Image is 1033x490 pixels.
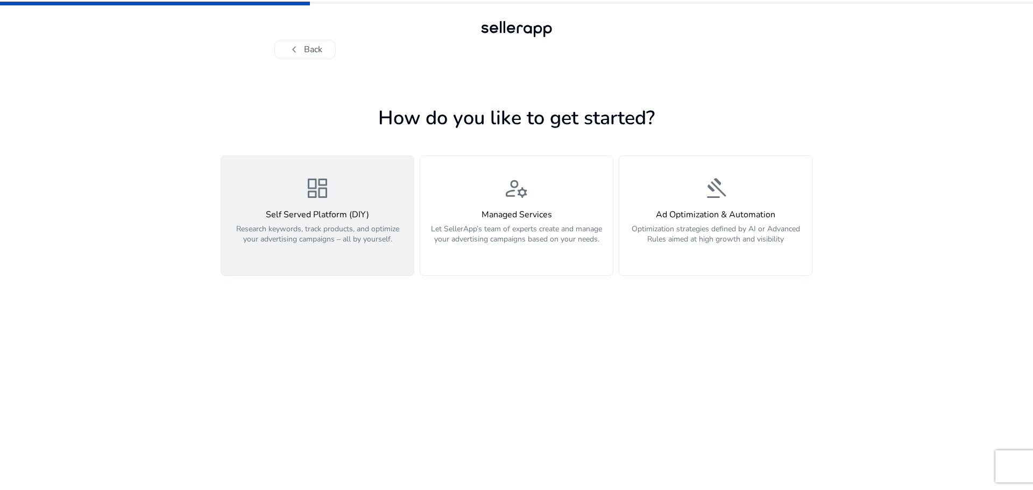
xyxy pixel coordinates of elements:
[703,175,728,201] span: gavel
[626,210,805,220] h4: Ad Optimization & Automation
[228,210,407,220] h4: Self Served Platform (DIY)
[427,210,606,220] h4: Managed Services
[626,224,805,256] p: Optimization strategies defined by AI or Advanced Rules aimed at high growth and visibility
[420,155,613,276] button: manage_accountsManaged ServicesLet SellerApp’s team of experts create and manage your advertising...
[221,106,812,130] h1: How do you like to get started?
[619,155,812,276] button: gavelAd Optimization & AutomationOptimization strategies defined by AI or Advanced Rules aimed at...
[305,175,330,201] span: dashboard
[427,224,606,256] p: Let SellerApp’s team of experts create and manage your advertising campaigns based on your needs.
[228,224,407,256] p: Research keywords, track products, and optimize your advertising campaigns – all by yourself.
[221,155,414,276] button: dashboardSelf Served Platform (DIY)Research keywords, track products, and optimize your advertisi...
[504,175,529,201] span: manage_accounts
[274,40,336,59] button: chevron_leftBack
[288,43,301,56] span: chevron_left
